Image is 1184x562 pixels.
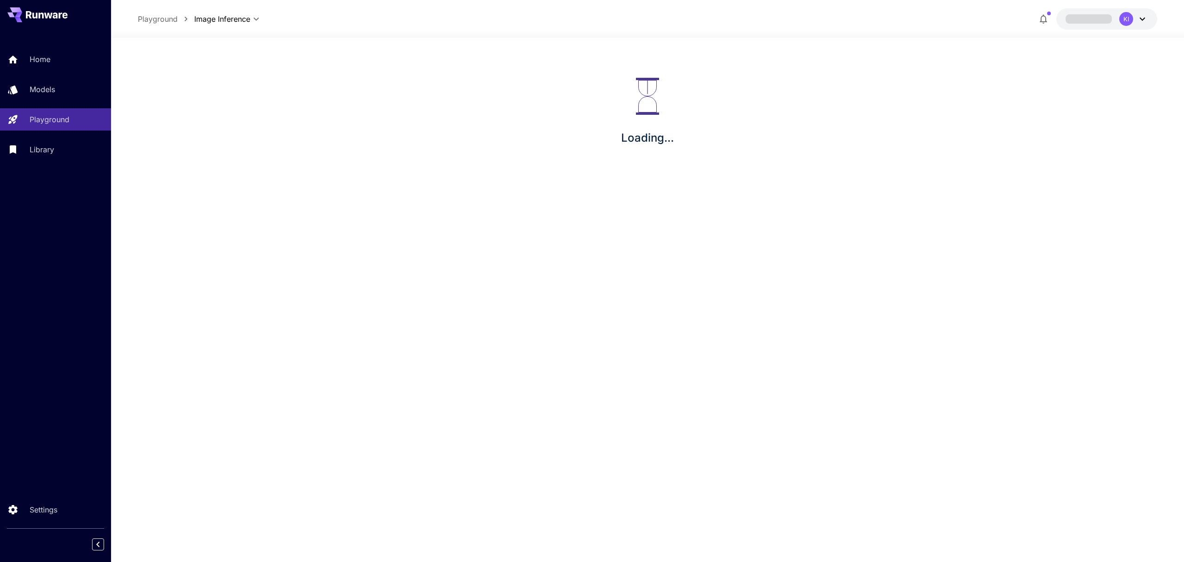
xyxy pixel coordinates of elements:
[1119,12,1133,26] div: KI
[30,84,55,95] p: Models
[99,536,111,553] div: Collapse sidebar
[138,13,178,25] a: Playground
[30,504,57,515] p: Settings
[30,144,54,155] p: Library
[1056,8,1157,30] button: KI
[92,538,104,550] button: Collapse sidebar
[30,54,50,65] p: Home
[30,114,69,125] p: Playground
[621,130,674,146] p: Loading...
[138,13,194,25] nav: breadcrumb
[194,13,250,25] span: Image Inference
